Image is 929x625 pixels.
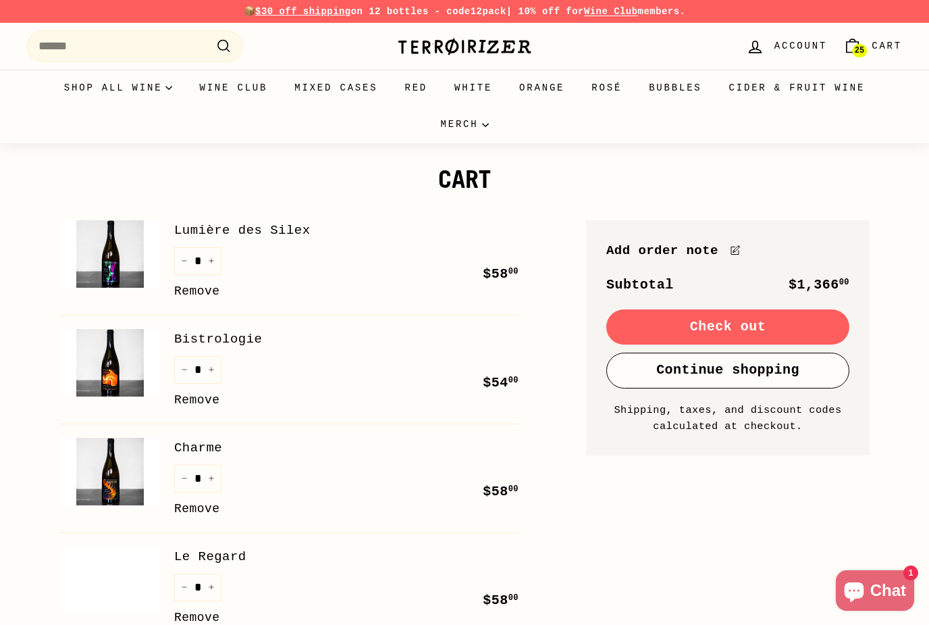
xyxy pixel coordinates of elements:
[789,277,849,293] span: $1,366
[483,593,519,608] span: $58
[174,438,519,458] a: Charme
[427,106,502,143] summary: Merch
[506,70,578,106] a: Orange
[174,391,220,410] a: Remove
[27,4,902,19] p: 📦 on 12 bottles - code | 10% off for members.
[201,465,221,493] button: Increase item quantity by one
[59,220,161,288] img: Lumière des Silex
[508,593,519,603] sup: 00
[255,6,351,17] span: $30 off shipping
[774,39,827,53] span: Account
[839,278,849,287] sup: 00
[855,46,864,55] span: 25
[872,39,902,53] span: Cart
[835,26,910,66] a: Cart
[174,220,519,241] a: Lumière des Silex
[201,574,221,601] button: Increase item quantity by one
[832,570,918,614] inbox-online-store-chat: Shopify online store chat
[174,499,220,519] a: Remove
[716,70,879,106] a: Cider & Fruit Wine
[59,329,161,397] img: Bistrologie
[483,484,519,499] span: $58
[281,70,391,106] a: Mixed Cases
[174,356,194,384] button: Reduce item quantity by one
[738,26,835,66] a: Account
[508,484,519,494] sup: 00
[578,70,635,106] a: Rosé
[201,356,221,384] button: Increase item quantity by one
[441,70,506,106] a: White
[606,353,849,388] a: Continue shopping
[201,247,221,275] button: Increase item quantity by one
[606,274,674,296] div: Subtotal
[174,329,519,349] a: Bistrologie
[635,70,715,106] a: Bubbles
[51,70,186,106] summary: Shop all wine
[483,266,519,282] span: $58
[174,547,519,567] a: Le Regard
[59,438,161,505] img: Charme
[174,465,194,493] button: Reduce item quantity by one
[508,376,519,385] sup: 00
[606,309,849,345] button: Check out
[471,6,506,17] strong: 12pack
[606,402,849,435] small: Shipping, taxes, and discount codes calculated at checkout.
[391,70,441,106] a: Red
[59,547,161,614] a: Le Regard
[584,6,638,17] a: Wine Club
[174,247,194,275] button: Reduce item quantity by one
[186,70,281,106] a: Wine Club
[508,267,519,276] sup: 00
[606,241,849,261] label: Add order note
[174,574,194,601] button: Reduce item quantity by one
[483,375,519,391] span: $54
[27,166,902,193] h1: Cart
[174,282,220,301] a: Remove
